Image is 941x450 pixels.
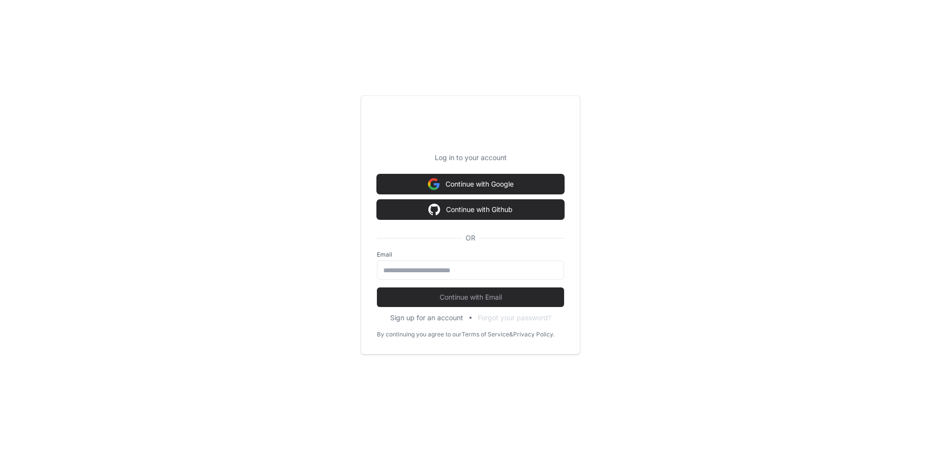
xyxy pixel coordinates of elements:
button: Continue with Google [377,174,564,194]
span: Continue with Email [377,292,564,302]
button: Sign up for an account [390,313,463,323]
img: Sign in with google [428,174,440,194]
div: & [509,331,513,338]
button: Continue with Github [377,200,564,219]
a: Terms of Service [462,331,509,338]
img: Sign in with google [428,200,440,219]
button: Forgot your password? [478,313,551,323]
label: Email [377,251,564,259]
div: By continuing you agree to our [377,331,462,338]
span: OR [462,233,479,243]
a: Privacy Policy. [513,331,554,338]
p: Log in to your account [377,153,564,163]
button: Continue with Email [377,287,564,307]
